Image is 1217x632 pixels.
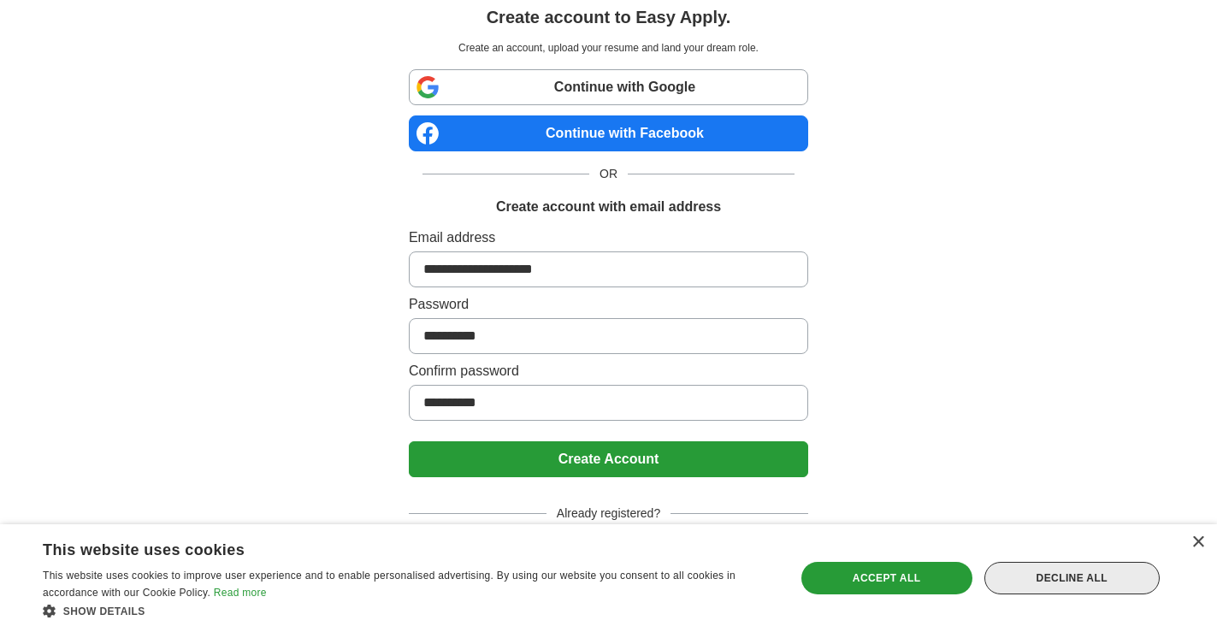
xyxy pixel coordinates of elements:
[409,115,808,151] a: Continue with Facebook
[409,227,808,248] label: Email address
[63,605,145,617] span: Show details
[801,562,972,594] div: Accept all
[487,4,731,30] h1: Create account to Easy Apply.
[409,361,808,381] label: Confirm password
[412,40,805,56] p: Create an account, upload your resume and land your dream role.
[409,69,808,105] a: Continue with Google
[43,535,730,560] div: This website uses cookies
[409,294,808,315] label: Password
[409,441,808,477] button: Create Account
[43,602,772,619] div: Show details
[1191,536,1204,549] div: Close
[43,570,736,599] span: This website uses cookies to improve user experience and to enable personalised advertising. By u...
[546,505,671,523] span: Already registered?
[589,165,628,183] span: OR
[496,197,721,217] h1: Create account with email address
[214,587,267,599] a: Read more, opens a new window
[984,562,1161,594] div: Decline all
